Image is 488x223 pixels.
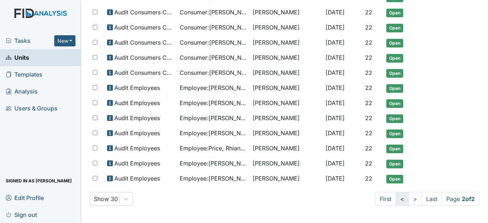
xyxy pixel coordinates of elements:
[386,129,403,138] span: Open
[180,68,247,77] span: Consumer : [PERSON_NAME]
[365,9,372,16] span: 22
[365,145,372,152] span: 22
[326,114,345,122] span: [DATE]
[250,156,323,171] td: [PERSON_NAME]
[250,171,323,186] td: [PERSON_NAME]
[462,195,475,202] strong: 2 of 2
[250,126,323,141] td: [PERSON_NAME]
[396,192,409,206] a: <
[250,96,323,111] td: [PERSON_NAME]
[114,144,160,153] span: Audit Employees
[114,159,160,168] span: Audit Employees
[114,114,160,122] span: Audit Employees
[326,24,345,31] span: [DATE]
[6,103,57,114] span: Users & Groups
[386,160,403,168] span: Open
[375,192,479,206] nav: task-pagination
[365,24,372,31] span: 22
[114,83,160,92] span: Audit Employees
[326,69,345,76] span: [DATE]
[114,174,160,183] span: Audit Employees
[6,175,72,186] span: Signed in as [PERSON_NAME]
[250,111,323,126] td: [PERSON_NAME]
[326,129,345,137] span: [DATE]
[250,20,323,35] td: [PERSON_NAME]
[114,23,174,32] span: Audit Consumers Charts
[326,160,345,167] span: [DATE]
[180,114,247,122] span: Employee : [PERSON_NAME]
[422,192,442,206] a: Last
[180,83,247,92] span: Employee : [PERSON_NAME]
[386,24,403,32] span: Open
[365,39,372,46] span: 22
[6,209,37,220] span: Sign out
[365,114,372,122] span: 22
[365,99,372,106] span: 22
[250,35,323,50] td: [PERSON_NAME]
[54,35,76,46] button: New
[180,53,247,62] span: Consumer : [PERSON_NAME][GEOGRAPHIC_DATA]
[365,84,372,91] span: 22
[442,192,479,206] span: Page
[365,54,372,61] span: 22
[180,144,247,153] span: Employee : Price, Rhianna
[180,99,247,107] span: Employee : [PERSON_NAME]
[326,9,345,16] span: [DATE]
[326,145,345,152] span: [DATE]
[114,38,174,47] span: Audit Consumers Charts
[114,68,174,77] span: Audit Consumers Charts
[250,81,323,96] td: [PERSON_NAME]
[326,175,345,182] span: [DATE]
[386,69,403,78] span: Open
[250,141,323,156] td: [PERSON_NAME]
[386,114,403,123] span: Open
[6,192,44,203] span: Edit Profile
[365,69,372,76] span: 22
[375,192,396,206] a: First
[386,9,403,17] span: Open
[180,8,247,17] span: Consumer : [PERSON_NAME]
[6,52,29,63] span: Units
[114,129,160,137] span: Audit Employees
[365,175,372,182] span: 22
[180,129,247,137] span: Employee : [PERSON_NAME]
[114,8,174,17] span: Audit Consumers Charts
[180,38,247,47] span: Consumer : [PERSON_NAME]
[326,54,345,61] span: [DATE]
[6,69,42,80] span: Templates
[180,159,247,168] span: Employee : [PERSON_NAME][GEOGRAPHIC_DATA]
[250,5,323,20] td: [PERSON_NAME]
[386,99,403,108] span: Open
[409,192,422,206] a: >
[250,50,323,65] td: [PERSON_NAME]
[326,84,345,91] span: [DATE]
[94,195,118,203] div: Show 30
[326,99,345,106] span: [DATE]
[386,145,403,153] span: Open
[114,99,160,107] span: Audit Employees
[114,53,174,62] span: Audit Consumers Charts
[365,129,372,137] span: 22
[386,175,403,183] span: Open
[365,160,372,167] span: 22
[6,86,38,97] span: Analysis
[6,36,54,45] a: Tasks
[326,39,345,46] span: [DATE]
[386,39,403,47] span: Open
[386,84,403,93] span: Open
[250,65,323,81] td: [PERSON_NAME]
[180,174,247,183] span: Employee : [PERSON_NAME]
[386,54,403,63] span: Open
[180,23,247,32] span: Consumer : [PERSON_NAME]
